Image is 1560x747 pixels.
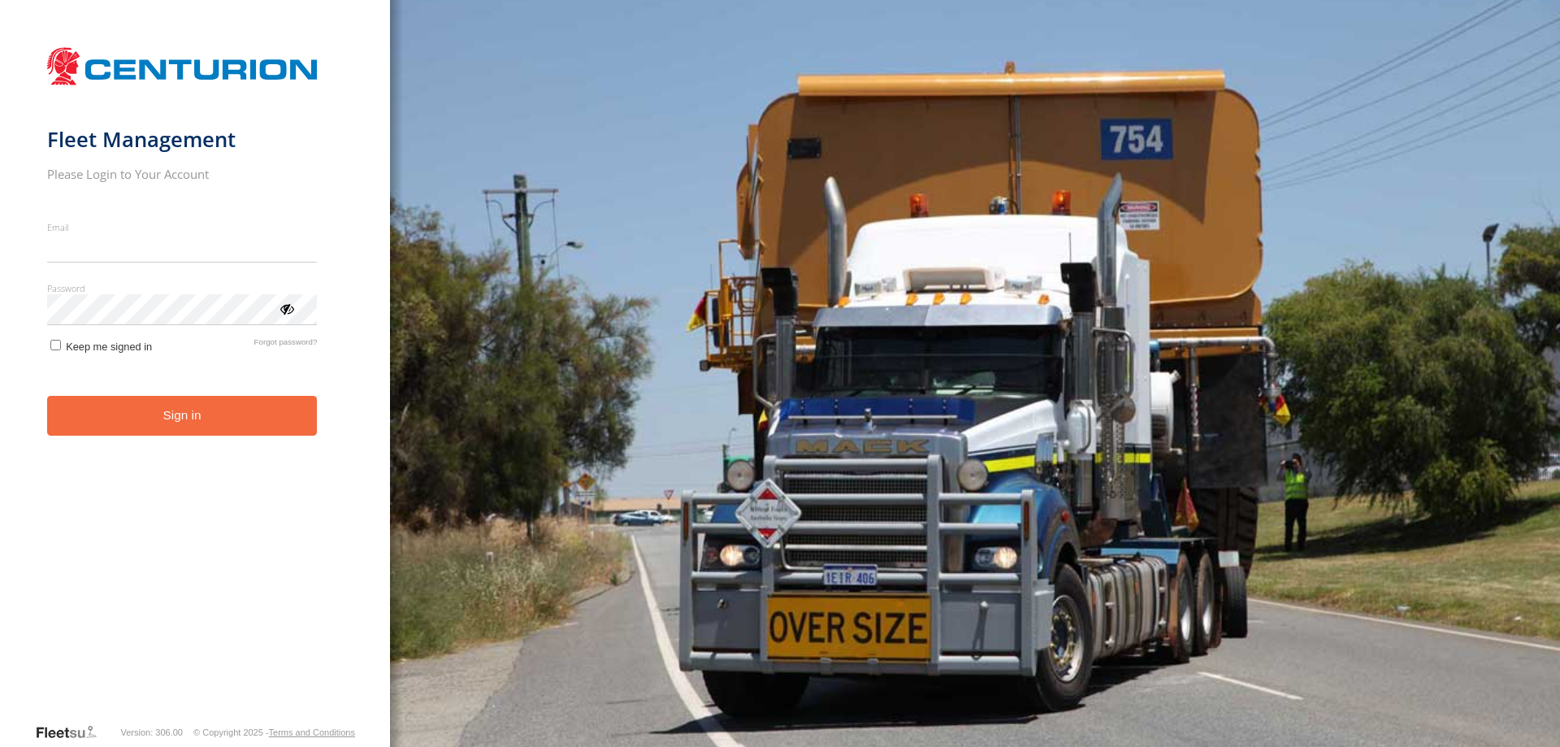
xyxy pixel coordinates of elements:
label: Password [47,282,318,294]
h1: Fleet Management [47,126,318,153]
label: Email [47,221,318,233]
form: main [47,39,344,723]
div: ViewPassword [278,300,294,316]
div: Version: 306.00 [121,727,183,737]
img: Centurion Transport [47,46,318,87]
a: Terms and Conditions [269,727,355,737]
div: © Copyright 2025 - [193,727,355,737]
span: Keep me signed in [66,341,152,353]
a: Forgot password? [254,337,318,353]
button: Sign in [47,396,318,436]
h2: Please Login to Your Account [47,166,318,182]
a: Visit our Website [35,724,110,740]
input: Keep me signed in [50,340,61,350]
